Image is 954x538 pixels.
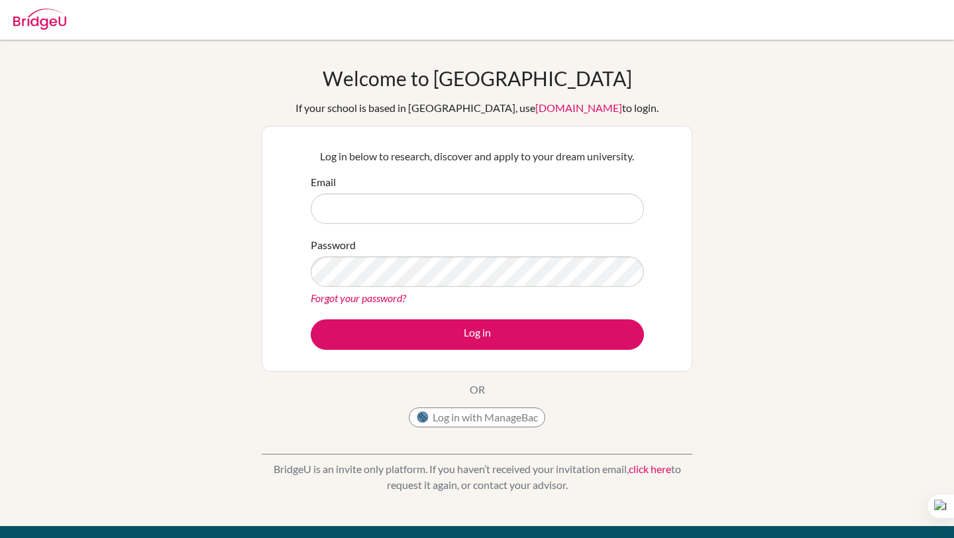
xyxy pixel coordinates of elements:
p: BridgeU is an invite only platform. If you haven’t received your invitation email, to request it ... [262,461,692,493]
label: Email [311,174,336,190]
label: Password [311,237,356,253]
h1: Welcome to [GEOGRAPHIC_DATA] [323,66,632,90]
p: OR [470,382,485,398]
p: Log in below to research, discover and apply to your dream university. [311,148,644,164]
img: Bridge-U [13,9,66,30]
button: Log in [311,319,644,350]
button: Log in with ManageBac [409,407,545,427]
a: click here [629,462,671,475]
a: [DOMAIN_NAME] [535,101,622,114]
div: If your school is based in [GEOGRAPHIC_DATA], use to login. [295,100,659,116]
a: Forgot your password? [311,292,406,304]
